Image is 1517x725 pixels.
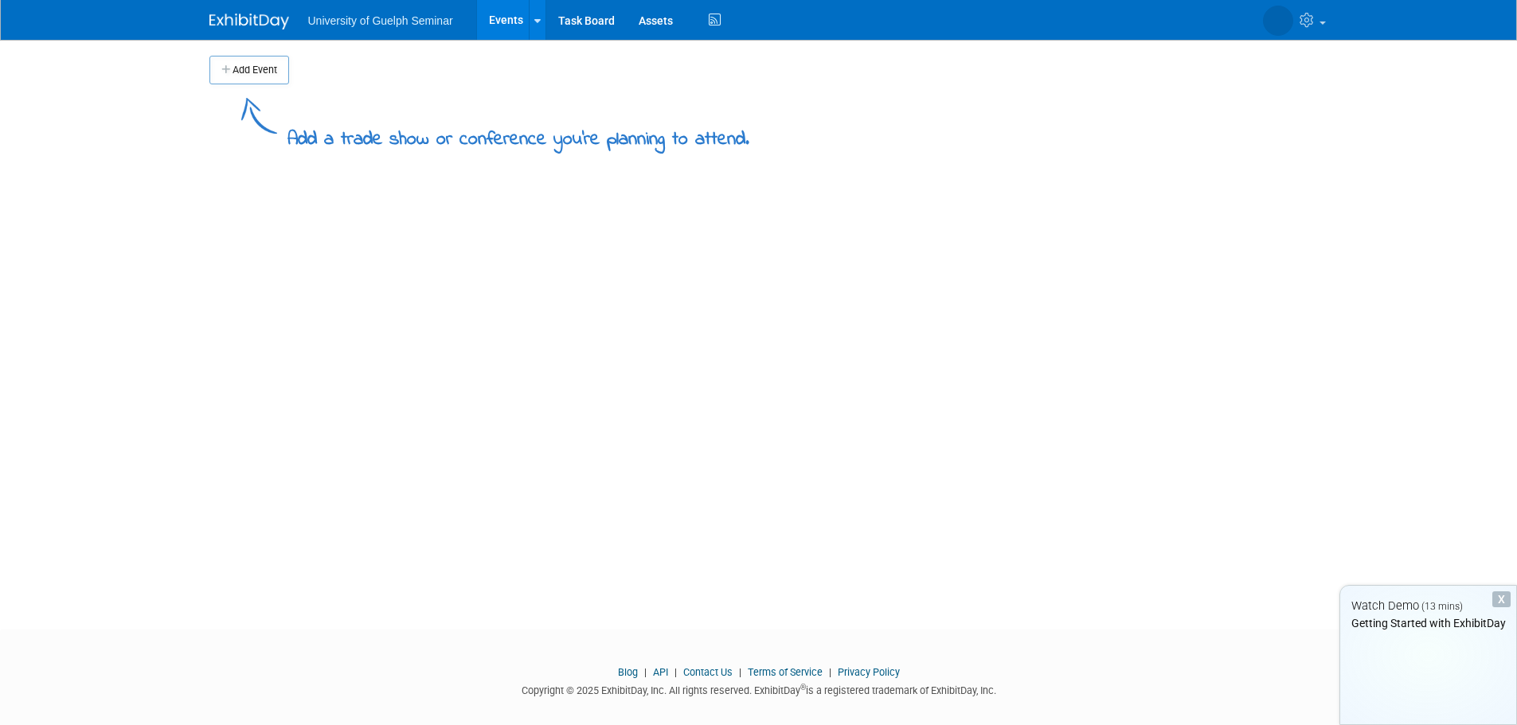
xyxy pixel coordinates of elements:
span: | [735,666,745,678]
a: Privacy Policy [838,666,900,678]
a: Terms of Service [748,666,823,678]
span: | [640,666,651,678]
a: Contact Us [683,666,733,678]
span: | [825,666,835,678]
span: (13 mins) [1421,601,1463,612]
div: Dismiss [1492,591,1511,607]
span: University of Guelph Seminar [308,14,453,27]
img: Christopher Google Plus [1263,6,1293,36]
span: | [671,666,681,678]
div: Getting Started with ExhibitDay [1340,615,1516,631]
sup: ® [800,683,806,692]
a: Blog [618,666,638,678]
div: Watch Demo [1340,598,1516,614]
button: Add Event [209,56,289,84]
div: Add a trade show or conference you're planning to attend. [287,115,749,154]
img: ExhibitDay [209,14,289,29]
a: API [653,666,668,678]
